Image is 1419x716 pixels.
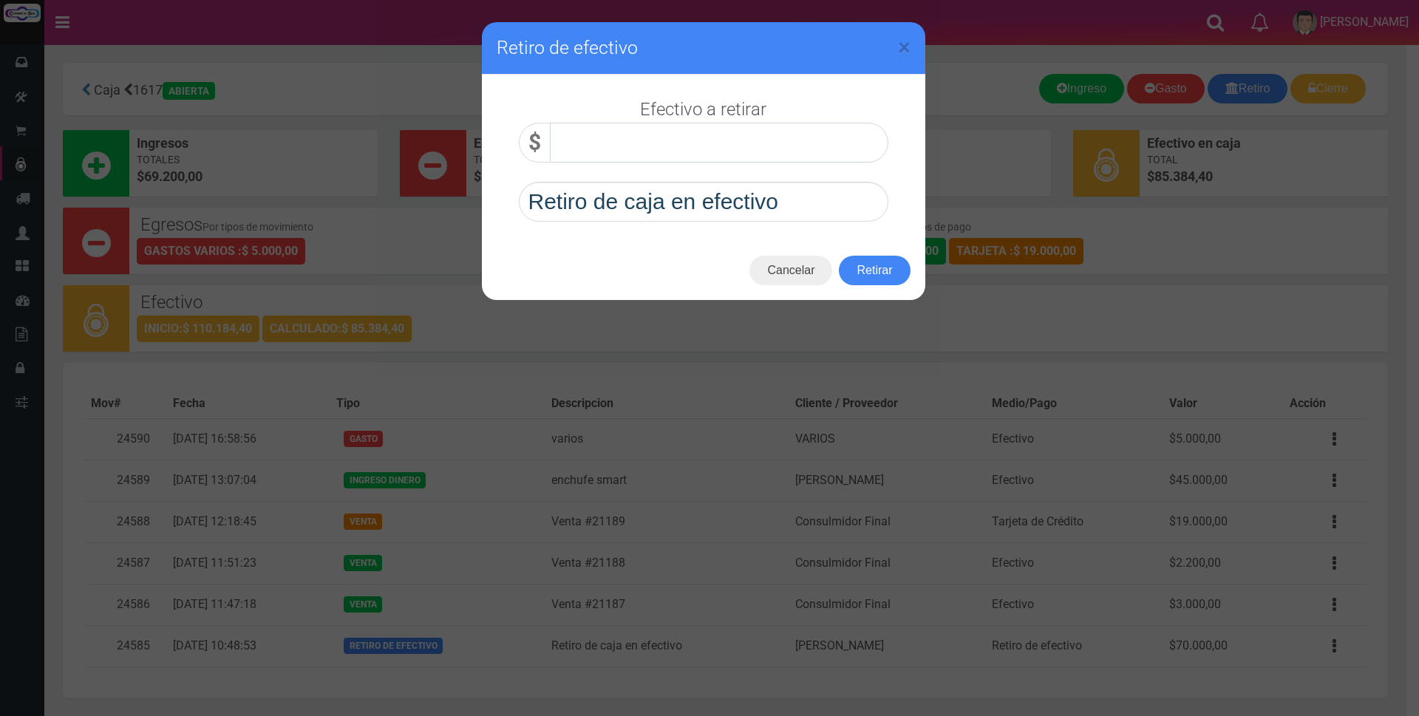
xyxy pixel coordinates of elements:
strong: $ [528,129,541,155]
button: Retirar [839,256,910,285]
button: Close [898,35,911,59]
button: Cancelar [749,256,832,285]
h3: Retiro de efectivo [497,37,911,59]
span: × [898,33,911,61]
h3: Efectivo a retirar [640,100,766,119]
